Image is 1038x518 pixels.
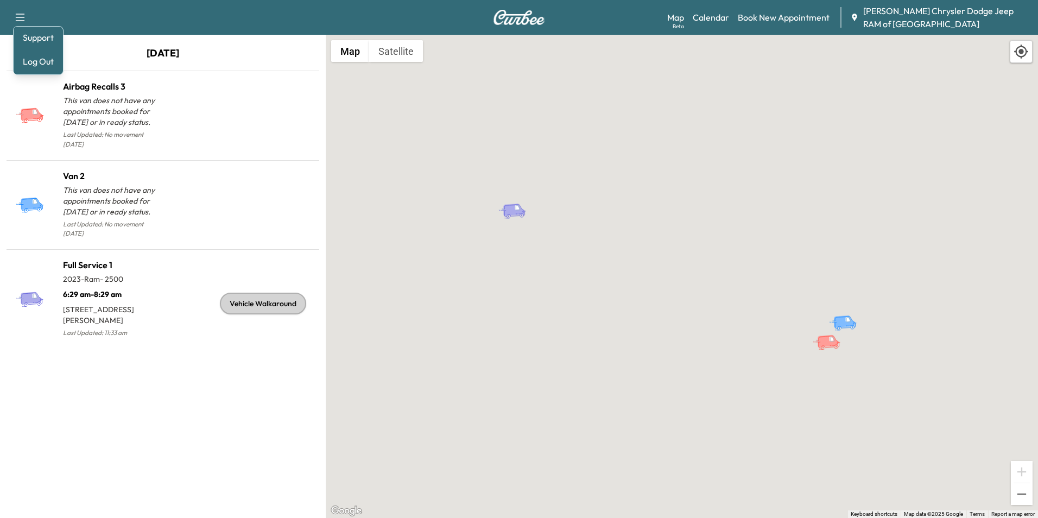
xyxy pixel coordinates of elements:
img: Curbee Logo [493,10,545,25]
span: Map data ©2025 Google [904,511,963,517]
a: Open this area in Google Maps (opens a new window) [328,504,364,518]
p: 2023 - Ram - 2500 [63,274,163,285]
gmp-advanced-marker: Full Service 1 [498,192,536,211]
p: [STREET_ADDRESS][PERSON_NAME] [63,300,163,326]
img: Google [328,504,364,518]
p: This van does not have any appointments booked for [DATE] or in ready status. [63,95,163,128]
button: Zoom out [1011,483,1033,505]
p: Last Updated: No movement [DATE] [63,217,163,241]
h1: Van 2 [63,169,163,182]
p: Last Updated: 11:33 am [63,326,163,340]
a: Report a map error [991,511,1035,517]
a: Calendar [693,11,729,24]
p: 6:29 am - 8:29 am [63,285,163,300]
a: MapBeta [667,11,684,24]
button: Zoom in [1011,461,1033,483]
h1: Full Service 1 [63,258,163,271]
button: Show satellite imagery [369,40,423,62]
a: Support [18,31,59,44]
button: Log Out [18,53,59,70]
div: Recenter map [1010,40,1033,63]
span: [PERSON_NAME] Chrysler Dodge Jeep RAM of [GEOGRAPHIC_DATA] [863,4,1029,30]
p: Last Updated: No movement [DATE] [63,128,163,151]
button: Show street map [331,40,369,62]
div: Vehicle Walkaround [220,293,306,314]
div: Beta [673,22,684,30]
button: Keyboard shortcuts [851,510,897,518]
p: This van does not have any appointments booked for [DATE] or in ready status. [63,185,163,217]
gmp-advanced-marker: Airbag Recalls 3 [812,323,850,342]
h1: Airbag Recalls 3 [63,80,163,93]
gmp-advanced-marker: Van 2 [828,304,866,323]
a: Book New Appointment [738,11,830,24]
a: Terms (opens in new tab) [970,511,985,517]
